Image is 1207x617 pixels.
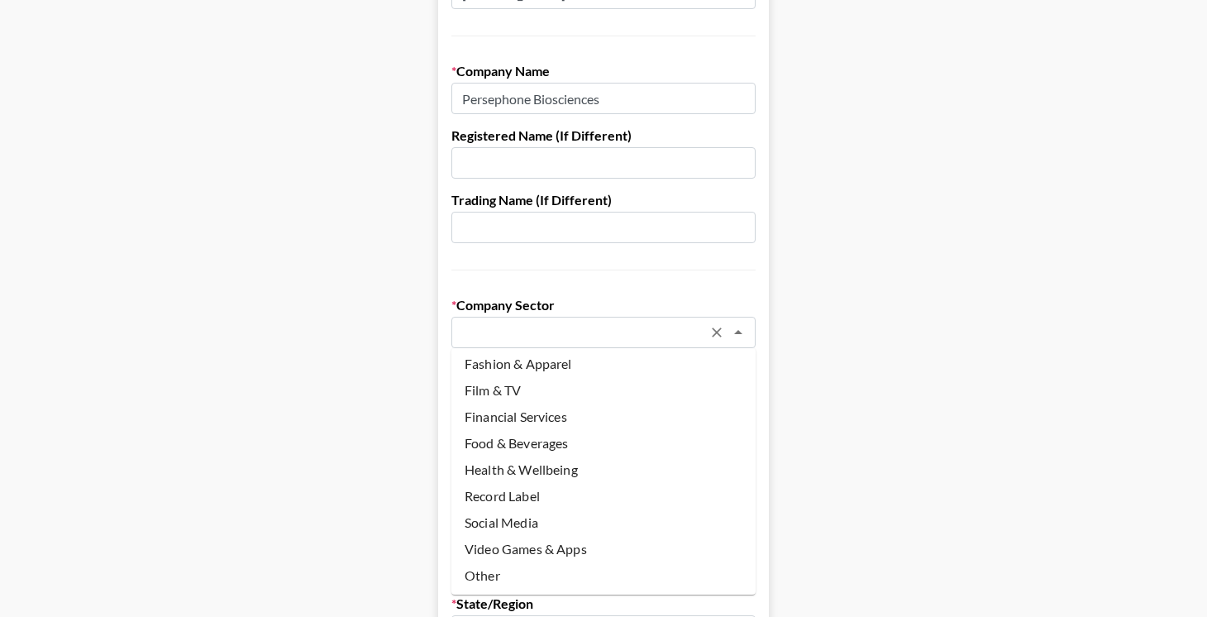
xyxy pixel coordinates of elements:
li: Record Label [451,483,756,509]
button: Close [727,321,750,344]
li: Other [451,562,756,589]
label: Trading Name (If Different) [451,192,756,208]
li: Film & TV [451,377,756,404]
label: Registered Name (If Different) [451,127,756,144]
li: Food & Beverages [451,430,756,457]
li: Video Games & Apps [451,536,756,562]
li: Health & Wellbeing [451,457,756,483]
li: Fashion & Apparel [451,351,756,377]
li: Financial Services [451,404,756,430]
label: Company Name [451,63,756,79]
label: Company Sector [451,297,756,313]
label: State/Region [451,595,756,612]
button: Clear [705,321,728,344]
li: Social Media [451,509,756,536]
